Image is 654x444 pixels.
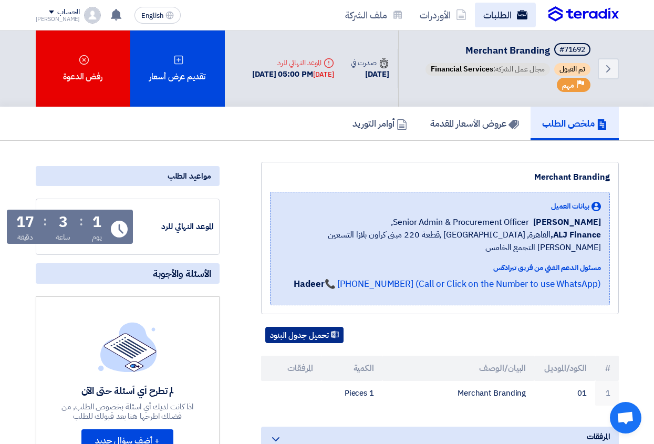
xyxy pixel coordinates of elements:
[595,381,619,406] td: 1
[51,385,204,397] div: لم تطرح أي أسئلة حتى الآن
[36,166,220,186] div: مواعيد الطلب
[135,221,214,233] div: الموعد النهائي للرد
[59,215,68,230] div: 3
[595,356,619,381] th: #
[341,107,419,140] a: أوامر التوريد
[84,7,101,24] img: profile_test.png
[321,381,382,406] td: 1 Pieces
[325,277,601,291] a: 📞 [PHONE_NUMBER] (Call or Click on the Number to use WhatsApp)
[423,43,593,58] h5: Merchant Branding
[534,381,595,406] td: 01
[534,356,595,381] th: الكود/الموديل
[352,117,407,129] h5: أوامر التوريد
[475,3,536,27] a: الطلبات
[465,43,550,57] span: Merchant Branding
[430,117,519,129] h5: عروض الأسعار المقدمة
[542,117,607,129] h5: ملخص الطلب
[17,232,34,243] div: دقيقة
[321,356,382,381] th: الكمية
[16,215,34,230] div: 17
[551,229,601,241] b: ALJ Finance,
[134,7,181,24] button: English
[391,216,529,229] span: Senior Admin & Procurement Officer,
[419,107,531,140] a: عروض الأسعار المقدمة
[559,46,585,54] div: #71692
[92,232,102,243] div: يوم
[382,356,534,381] th: البيان/الوصف
[337,3,411,27] a: ملف الشركة
[79,212,83,231] div: :
[36,30,130,107] div: رفض الدعوة
[531,107,619,140] a: ملخص الطلب
[279,262,601,273] div: مسئول الدعم الفني من فريق تيرادكس
[551,201,589,212] span: بيانات العميل
[548,6,619,22] img: Teradix logo
[261,356,322,381] th: المرفقات
[92,215,101,230] div: 1
[313,69,334,80] div: [DATE]
[382,381,534,406] td: Merchant Branding
[425,63,550,76] span: مجال عمل الشركة:
[252,68,334,80] div: [DATE] 05:00 PM
[252,57,334,68] div: الموعد النهائي للرد
[36,16,80,22] div: [PERSON_NAME]
[279,229,601,254] span: القاهرة, [GEOGRAPHIC_DATA] ,قطعة 220 مبنى كراون بلازا التسعين [PERSON_NAME] التجمع الخامس
[351,57,389,68] div: صدرت في
[431,64,493,75] span: Financial Services
[130,30,225,107] div: تقديم عرض أسعار
[270,171,610,183] div: Merchant Branding
[57,8,80,17] div: الحساب
[533,216,601,229] span: [PERSON_NAME]
[98,322,157,371] img: empty_state_list.svg
[562,80,574,90] span: مهم
[351,68,389,80] div: [DATE]
[294,277,324,291] strong: Hadeer
[587,431,610,442] span: المرفقات
[43,212,47,231] div: :
[265,327,344,344] button: تحميل جدول البنود
[411,3,475,27] a: الأوردرات
[141,12,163,19] span: English
[610,402,641,433] div: Open chat
[153,267,211,280] span: الأسئلة والأجوبة
[56,232,71,243] div: ساعة
[554,63,590,76] span: تم القبول
[51,402,204,421] div: اذا كانت لديك أي اسئلة بخصوص الطلب, من فضلك اطرحها هنا بعد قبولك للطلب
